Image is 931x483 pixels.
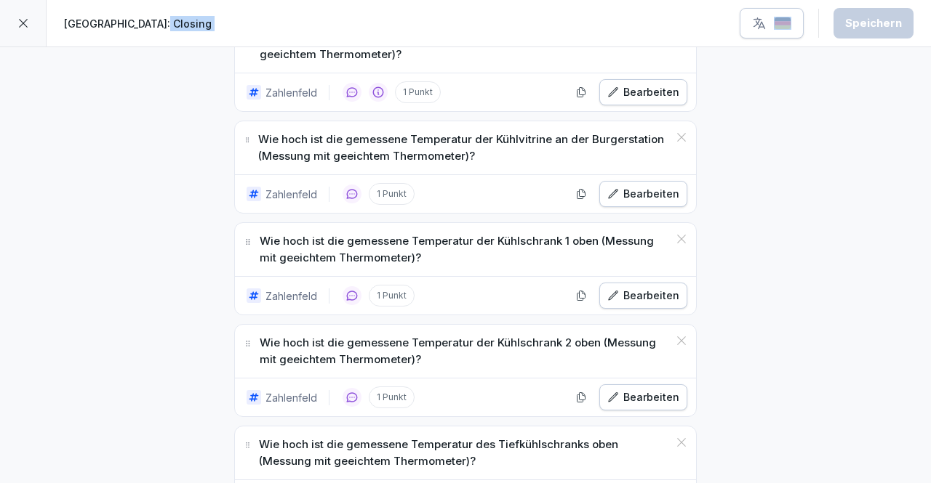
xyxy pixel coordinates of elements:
p: Wie hoch ist die gemessene Temperatur der Kühlschrank 1 oben (Messung mit geeichtem Thermometer)? [260,233,668,266]
div: Bearbeiten [607,288,679,304]
img: de.svg [774,17,791,31]
div: Speichern [845,15,902,31]
p: Wie hoch ist die gemessene Temperatur des Tiefkühlschranks oben (Messung mit geeichtem Thermometer)? [259,437,668,469]
p: 1 Punkt [369,183,415,205]
p: 1 Punkt [395,81,441,103]
div: Bearbeiten [607,84,679,100]
p: Wie hoch ist die gemessene Temperatur der Kühlschrank 2 oben (Messung mit geeichtem Thermometer)? [260,335,668,368]
button: Bearbeiten [599,283,687,309]
button: Bearbeiten [599,181,687,207]
p: Zahlenfeld [265,288,317,304]
p: Zahlenfeld [265,390,317,405]
button: Bearbeiten [599,79,687,105]
p: Zahlenfeld [265,85,317,100]
button: Bearbeiten [599,384,687,410]
button: Speichern [834,8,914,38]
p: 1 Punkt [369,386,415,408]
div: Bearbeiten [607,389,679,405]
p: [GEOGRAPHIC_DATA]: Closing [64,16,212,31]
p: Wie hoch ist die gemessene Temperatur der Kühlvitrine an der Burgerstation (Messung mit geeichtem... [258,131,668,164]
div: Bearbeiten [607,186,679,202]
p: Zahlenfeld [265,187,317,202]
p: 1 Punkt [369,285,415,307]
